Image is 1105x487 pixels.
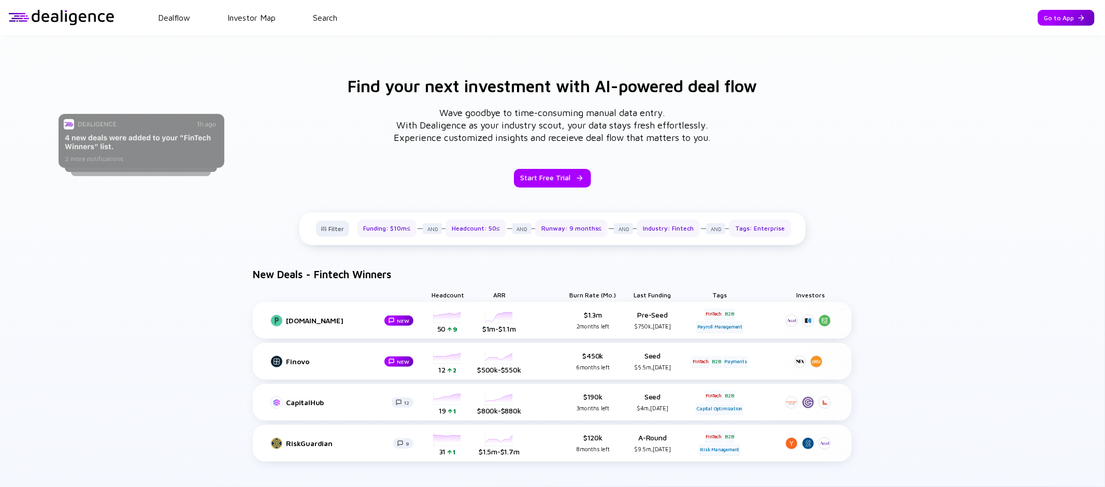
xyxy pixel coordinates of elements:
[286,439,392,448] div: RiskGuardian
[699,444,740,455] div: Risk Management
[619,404,686,413] div: $4m, [DATE]
[705,308,723,320] div: FinTech
[567,351,619,372] div: $450k
[577,322,609,331] div: 2 months left
[242,270,391,279] h4: New Deals - Fintech Winners
[473,288,525,302] div: ARR
[724,431,735,442] div: B2B
[576,363,609,372] div: 6 months left
[567,433,619,454] div: $120k
[692,356,710,367] div: FinTech
[348,78,757,94] h3: Find your next investment with AI-powered deal flow
[724,308,735,320] div: B2B
[769,288,852,302] div: Investors
[514,169,591,188] button: Start Free Trial
[422,288,473,302] div: Headcount
[619,288,686,302] div: Last Funding
[567,392,619,413] div: $190k
[686,288,753,302] div: Tags
[619,433,686,454] div: A-Round
[705,431,723,442] div: FinTech
[1038,10,1095,26] button: Go to App
[446,220,506,237] div: Headcount: 50≤
[394,107,711,144] div: Wave goodbye to time-consuming manual data entry. With Dealigence as your industry scout, your da...
[535,220,608,237] div: Runway: 9 months≤
[711,356,722,367] div: B2B
[637,220,700,237] div: Industry: Fintech
[729,220,791,237] div: Tags: Enterprise
[619,445,686,454] div: $9.5m, [DATE]
[567,310,619,331] div: $1.3m
[286,316,383,325] div: [DOMAIN_NAME]
[619,322,686,331] div: $750k, [DATE]
[619,310,686,331] div: Pre-Seed
[158,13,190,22] a: Dealflow
[577,404,609,413] div: 3 months left
[723,356,748,367] div: Payments
[696,321,743,333] div: Payroll Management
[619,392,686,413] div: Seed
[619,351,686,372] div: Seed
[286,357,383,366] div: Finovo
[705,390,723,402] div: FinTech
[619,363,686,372] div: $5.5m, [DATE]
[576,445,609,454] div: 8 months left
[724,390,735,402] div: B2B
[313,13,337,22] a: Search
[696,403,743,414] div: Capital Optimization
[286,398,391,407] div: CapitalHub
[227,13,276,22] a: Investor Map
[357,220,417,237] div: Funding: $10m≤
[567,288,619,302] div: Burn Rate (mo.)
